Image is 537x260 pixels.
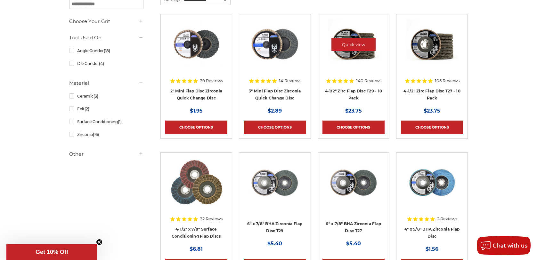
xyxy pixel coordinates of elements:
[401,19,463,81] a: Black Hawk 4-1/2" x 7/8" Flap Disc Type 27 - 10 Pack
[69,91,143,102] a: Ceramic
[493,243,527,249] span: Chat with us
[165,19,227,81] a: Black Hawk Abrasives 2-inch Zirconia Flap Disc with 60 Grit Zirconia for Smooth Finishing
[424,108,440,114] span: $23.75
[94,94,98,98] span: (3)
[244,19,306,81] a: BHA 3" Quick Change 60 Grit Flap Disc for Fine Grinding and Finishing
[247,221,303,233] a: 6" x 7/8" BHA Zirconia Flap Disc T29
[170,157,223,208] img: Scotch brite flap discs
[69,103,143,114] a: Felt
[406,157,458,208] img: 4-inch BHA Zirconia flap disc with 40 grit designed for aggressive metal sanding and grinding
[6,244,97,260] div: Get 10% OffClose teaser
[356,79,381,83] span: 140 Reviews
[279,79,301,83] span: 14 Reviews
[249,157,300,208] img: Black Hawk 6 inch T29 coarse flap discs, 36 grit for efficient material removal
[328,19,379,70] img: 4.5" Black Hawk Zirconia Flap Disc 10 Pack
[69,34,143,42] h5: Tool Used On
[96,239,102,245] button: Close teaser
[326,221,381,233] a: 6" x 7/8" BHA Zirconia Flap Disc T27
[200,79,223,83] span: 39 Reviews
[118,119,122,124] span: (1)
[165,121,227,134] a: Choose Options
[249,89,301,101] a: 3" Mini Flap Disc Zirconia Quick Change Disc
[244,157,306,219] a: Black Hawk 6 inch T29 coarse flap discs, 36 grit for efficient material removal
[69,45,143,56] a: Angle Grinder
[69,79,143,87] h5: Material
[93,132,99,137] span: (16)
[69,58,143,69] a: Die Grinder
[322,121,385,134] a: Choose Options
[322,157,385,219] a: Coarse 36 grit BHA Zirconia flap disc, 6-inch, flat T27 for aggressive material removal
[244,121,306,134] a: Choose Options
[426,246,438,252] span: $1.56
[401,157,463,219] a: 4-inch BHA Zirconia flap disc with 40 grit designed for aggressive metal sanding and grinding
[401,121,463,134] a: Choose Options
[99,61,104,66] span: (4)
[249,19,300,70] img: BHA 3" Quick Change 60 Grit Flap Disc for Fine Grinding and Finishing
[322,19,385,81] a: 4.5" Black Hawk Zirconia Flap Disc 10 Pack
[406,19,458,70] img: Black Hawk 4-1/2" x 7/8" Flap Disc Type 27 - 10 Pack
[69,18,143,25] h5: Choose Your Grit
[331,38,376,51] a: Quick view
[346,240,361,247] span: $5.40
[200,217,223,221] span: 32 Reviews
[85,106,89,111] span: (2)
[345,108,362,114] span: $23.75
[328,157,379,208] img: Coarse 36 grit BHA Zirconia flap disc, 6-inch, flat T27 for aggressive material removal
[36,249,68,255] span: Get 10% Off
[165,157,227,219] a: Scotch brite flap discs
[172,227,221,239] a: 4-1/2" x 7/8" Surface Conditioning Flap Discs
[435,79,460,83] span: 105 Reviews
[190,246,203,252] span: $6.81
[69,129,143,140] a: Zirconia
[437,217,457,221] span: 2 Reviews
[403,89,460,101] a: 4-1/2" Zirc Flap Disc T27 - 10 Pack
[69,150,143,158] h5: Other
[104,48,110,53] span: (18)
[267,240,282,247] span: $5.40
[190,108,203,114] span: $1.95
[404,227,460,239] a: 4" x 5/8" BHA Zirconia Flap Disc
[171,19,222,70] img: Black Hawk Abrasives 2-inch Zirconia Flap Disc with 60 Grit Zirconia for Smooth Finishing
[268,108,282,114] span: $2.89
[325,89,382,101] a: 4-1/2" Zirc Flap Disc T29 - 10 Pack
[477,236,531,255] button: Chat with us
[170,89,223,101] a: 2" Mini Flap Disc Zirconia Quick Change Disc
[69,116,143,127] a: Surface Conditioning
